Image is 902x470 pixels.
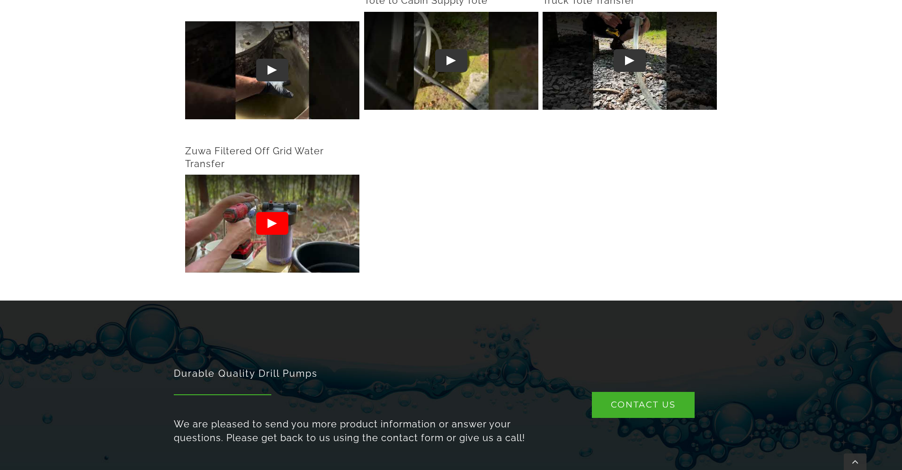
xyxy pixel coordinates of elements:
[185,21,359,119] lite-youtube: YouTube video player 37
[185,175,359,273] lite-youtube: YouTube video player 40
[364,12,538,110] lite-youtube: YouTube video player 38
[174,417,536,445] h3: We are pleased to send you more product information or answer your questions. Please get back to ...
[543,12,717,110] lite-youtube: YouTube video player 39
[592,392,695,418] a: CONTACT US
[174,367,536,380] h2: Durable Quality Drill Pumps
[611,399,676,410] span: CONTACT US
[185,145,359,169] h2: Zuwa Filtered Off Grid Water Transfer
